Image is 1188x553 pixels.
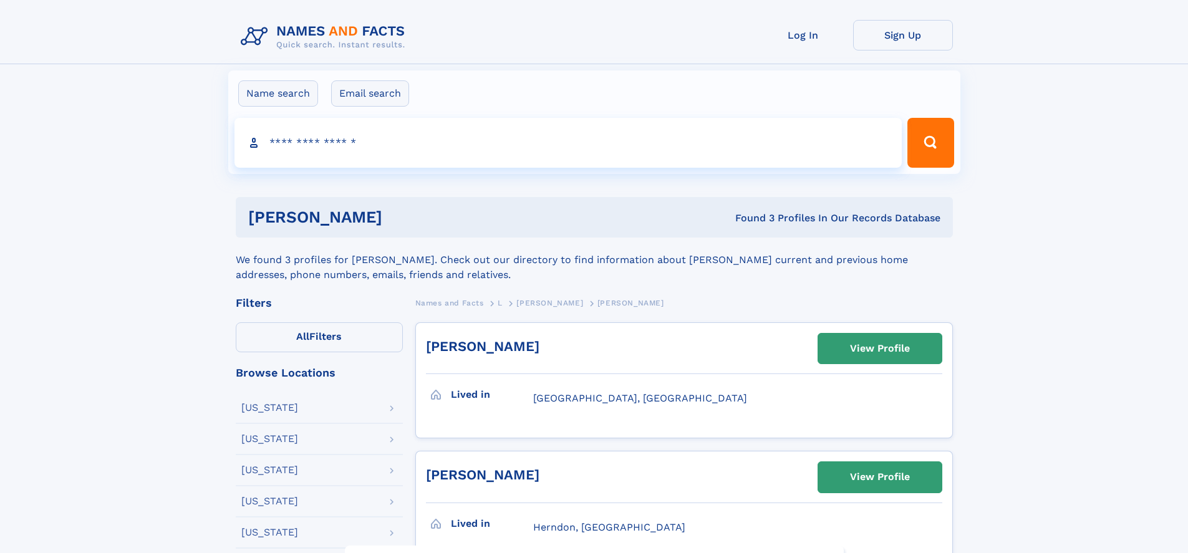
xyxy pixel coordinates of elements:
[533,521,685,533] span: Herndon, [GEOGRAPHIC_DATA]
[907,118,954,168] button: Search Button
[248,209,559,225] h1: [PERSON_NAME]
[850,463,910,491] div: View Profile
[850,334,910,363] div: View Profile
[241,434,298,444] div: [US_STATE]
[236,297,403,309] div: Filters
[241,496,298,506] div: [US_STATE]
[296,330,309,342] span: All
[426,339,539,354] a: [PERSON_NAME]
[236,238,953,282] div: We found 3 profiles for [PERSON_NAME]. Check out our directory to find information about [PERSON_...
[516,295,583,310] a: [PERSON_NAME]
[415,295,484,310] a: Names and Facts
[241,465,298,475] div: [US_STATE]
[498,299,503,307] span: L
[559,211,940,225] div: Found 3 Profiles In Our Records Database
[451,384,533,405] h3: Lived in
[498,295,503,310] a: L
[241,403,298,413] div: [US_STATE]
[853,20,953,50] a: Sign Up
[236,367,403,378] div: Browse Locations
[331,80,409,107] label: Email search
[597,299,664,307] span: [PERSON_NAME]
[234,118,902,168] input: search input
[238,80,318,107] label: Name search
[533,392,747,404] span: [GEOGRAPHIC_DATA], [GEOGRAPHIC_DATA]
[236,20,415,54] img: Logo Names and Facts
[236,322,403,352] label: Filters
[241,527,298,537] div: [US_STATE]
[818,462,942,492] a: View Profile
[753,20,853,50] a: Log In
[516,299,583,307] span: [PERSON_NAME]
[818,334,942,363] a: View Profile
[451,513,533,534] h3: Lived in
[426,467,539,483] a: [PERSON_NAME]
